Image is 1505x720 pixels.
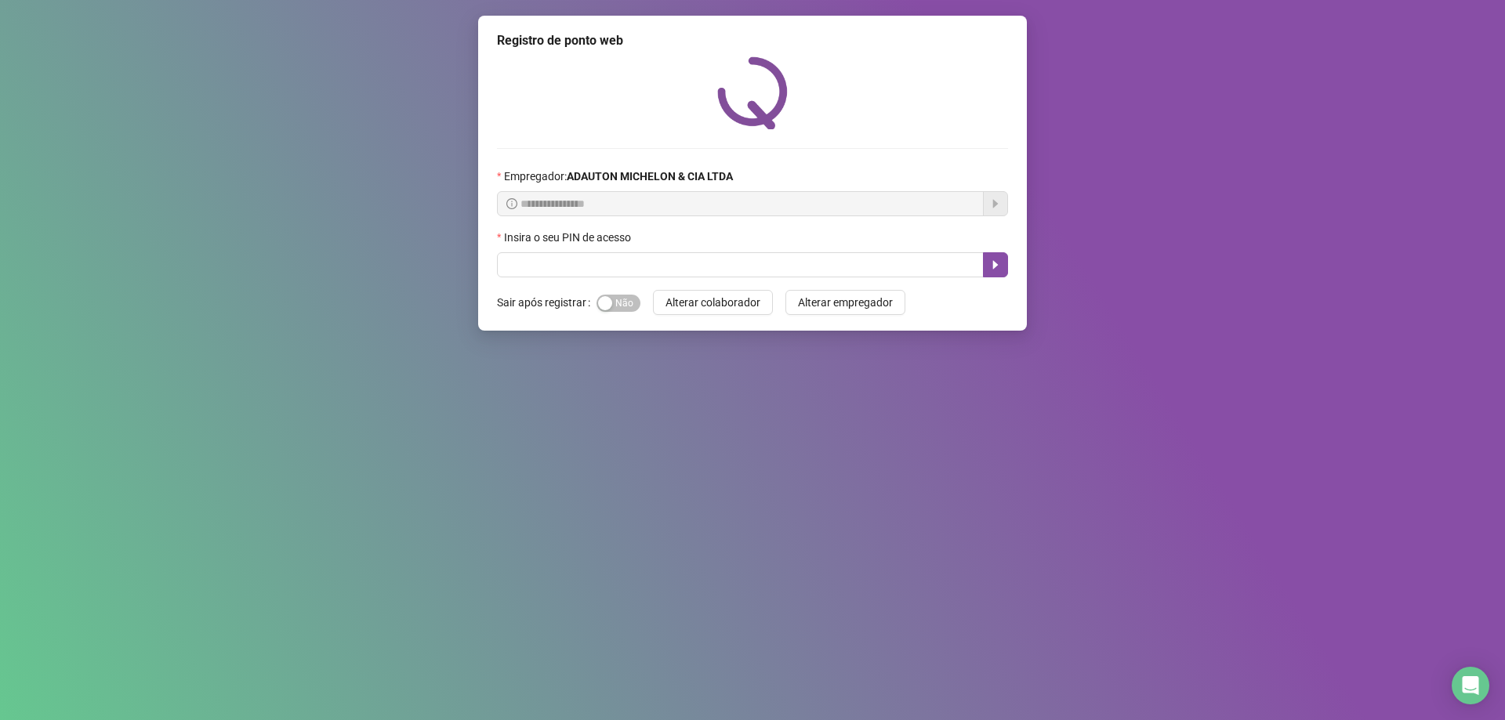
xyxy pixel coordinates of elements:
img: QRPoint [717,56,788,129]
strong: ADAUTON MICHELON & CIA LTDA [567,170,733,183]
label: Sair após registrar [497,290,597,315]
span: caret-right [989,259,1002,271]
span: Empregador : [504,168,733,185]
span: Alterar colaborador [665,294,760,311]
div: Open Intercom Messenger [1452,667,1489,704]
button: Alterar empregador [785,290,905,315]
span: info-circle [506,198,517,209]
label: Insira o seu PIN de acesso [497,229,641,246]
div: Registro de ponto web [497,31,1008,50]
button: Alterar colaborador [653,290,773,315]
span: Alterar empregador [798,294,893,311]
